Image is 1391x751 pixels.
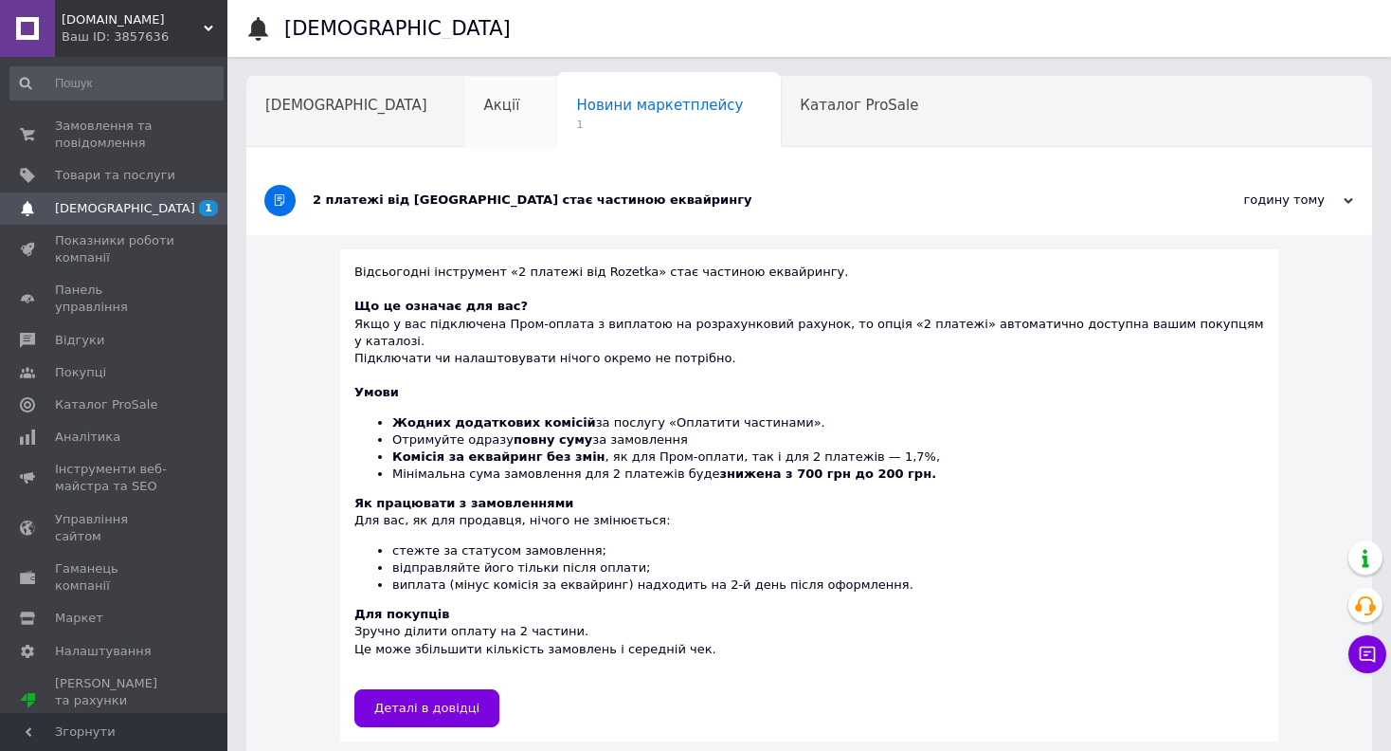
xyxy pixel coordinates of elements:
[354,495,1264,594] div: Для вас, як для продавця, нічого не змінюється:
[392,449,605,464] b: Комісія за еквайринг без змін
[514,432,592,447] b: повну суму
[55,118,175,152] span: Замовлення та повідомлення
[392,542,1264,559] li: стежте за статусом замовлення;
[354,385,399,399] b: Умови
[354,689,499,727] a: Деталі в довідці
[354,496,573,510] b: Як працювати з замовленнями
[374,701,479,715] span: Деталі в довідці
[392,415,596,430] b: Жодних додаткових комісій
[576,97,743,114] span: Новини маркетплейсу
[354,606,1264,675] div: Зручно ділити оплату на 2 частини. Це може збільшити кількість замовлень і середній чек.
[313,192,1164,209] div: 2 платежі від [GEOGRAPHIC_DATA] стає частиною еквайрингу
[55,332,104,349] span: Відгуки
[719,467,936,481] b: знижена з 700 грн до 200 грн.
[55,560,175,595] span: Гаманець компанії
[265,97,427,114] span: [DEMOGRAPHIC_DATA]
[55,643,152,660] span: Налаштування
[62,28,227,46] div: Ваш ID: 3857636
[55,232,175,266] span: Показники роботи компанії
[354,607,449,621] b: Для покупців
[55,511,175,545] span: Управління сайтом
[55,167,175,184] span: Товари та послуги
[354,264,1264,298] div: Відсьогодні інструмент «2 платежі від Rozetka» стає частиною еквайрингу.
[55,675,175,727] span: [PERSON_NAME] та рахунки
[392,431,1264,449] li: Отримуйте одразу за замовлення
[392,559,1264,577] li: відправляйте його тільки після оплати;
[55,429,120,446] span: Аналітика
[1348,635,1386,673] button: Чат з покупцем
[9,66,224,101] input: Пошук
[576,118,743,132] span: 1
[1164,192,1353,209] div: годину тому
[55,364,106,381] span: Покупці
[392,577,1264,594] li: виплата (мінус комісія за еквайринг) надходить на 2-й день після оформлення.
[55,396,157,413] span: Каталог ProSale
[392,414,1264,431] li: за послугу «Оплатити частинами».
[284,17,511,40] h1: [DEMOGRAPHIC_DATA]
[392,466,1264,483] li: Мінімальна сума замовлення для 2 платежів буде
[55,610,103,627] span: Маркет
[55,461,175,495] span: Інструменти веб-майстра та SEO
[354,299,528,313] b: Що це означає для вас?
[354,298,1264,367] div: Якщо у вас підключена Пром-оплата з виплатою на розрахунковий рахунок, то опція «2 платежі» автом...
[392,449,1264,466] li: , як для Пром-оплати, так і для 2 платежів — 1,7%,
[199,200,218,216] span: 1
[55,282,175,316] span: Панель управління
[55,200,195,217] span: [DEMOGRAPHIC_DATA]
[800,97,918,114] span: Каталог ProSale
[484,97,520,114] span: Акції
[62,11,204,28] span: Try.com.ua
[55,709,175,726] div: Prom топ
